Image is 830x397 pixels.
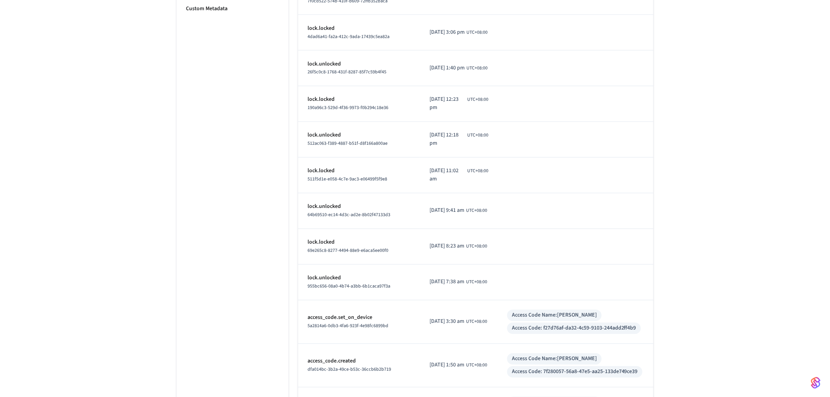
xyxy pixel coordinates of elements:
span: [DATE] 1:50 am [430,361,464,370]
div: Asia/Singapore [430,96,488,112]
span: UTC+08:00 [467,97,488,104]
p: access_code.created [308,357,411,366]
span: UTC+08:00 [466,319,487,326]
p: lock.unlocked [308,203,411,211]
div: Asia/Singapore [430,207,487,215]
p: lock.unlocked [308,274,411,282]
span: 511f5d1e-e058-4c7e-9ac3-e06499f5f9e8 [308,176,387,183]
span: UTC+08:00 [466,29,488,36]
span: [DATE] 9:41 am [430,207,464,215]
span: [DATE] 1:40 pm [430,64,465,72]
span: [DATE] 7:38 am [430,278,464,286]
span: 512ac063-f389-4887-b51f-d8f166a800ae [308,140,388,147]
span: 5a2814a6-0db3-4fa6-923f-4e98fc6899bd [308,323,388,330]
p: lock.locked [308,239,411,247]
p: access_code.set_on_device [308,314,411,322]
p: lock.locked [308,24,411,33]
span: [DATE] 12:18 pm [430,131,466,148]
span: dfa014bc-3b2a-49ce-b53c-36ccb6b2b719 [308,366,391,373]
div: Asia/Singapore [430,28,488,36]
p: lock.locked [308,96,411,104]
span: [DATE] 12:23 pm [430,96,466,112]
img: SeamLogoGradient.69752ec5.svg [811,377,821,389]
div: Asia/Singapore [430,278,487,286]
div: Access Code Name: [PERSON_NAME] [512,311,597,320]
span: UTC+08:00 [466,208,487,215]
div: Access Code: f27d76af-da32-4c59-9103-244add2ff4b9 [512,324,636,333]
span: 26f5c0c8-1768-431f-8287-85f7c59b4f45 [308,69,386,76]
span: UTC+08:00 [467,132,488,139]
span: UTC+08:00 [466,65,488,72]
p: lock.unlocked [308,131,411,140]
p: lock.locked [308,167,411,175]
span: 4dad6a41-fa2a-412c-9ada-17439c5ea82a [308,33,390,40]
div: Asia/Singapore [430,167,488,184]
span: UTC+08:00 [466,243,487,250]
span: [DATE] 3:30 am [430,318,464,326]
span: [DATE] 11:02 am [430,167,466,184]
span: [DATE] 3:06 pm [430,28,465,36]
span: UTC+08:00 [466,362,487,369]
span: 64b69510-ec14-4d3c-ad2e-8b02f47133d3 [308,212,390,219]
div: Asia/Singapore [430,318,487,326]
p: lock.unlocked [308,60,411,68]
div: Access Code: 7f280057-56a8-47e5-aa25-133de749ce39 [512,368,638,376]
span: 190a96c3-529d-4f36-9973-f0b294c18e36 [308,105,388,111]
div: Asia/Singapore [430,242,487,251]
div: Asia/Singapore [430,131,488,148]
div: Asia/Singapore [430,64,488,72]
p: Custom Metadata [186,5,279,13]
span: 69e265c8-8277-4494-88e9-e6aca5ee00f0 [308,248,388,254]
div: Access Code Name: [PERSON_NAME] [512,355,597,363]
span: 955bc656-08a0-4b74-a3bb-6b1caca97f3a [308,283,390,290]
span: [DATE] 8:23 am [430,242,464,251]
span: UTC+08:00 [466,279,487,286]
div: Asia/Singapore [430,361,487,370]
span: UTC+08:00 [467,168,488,175]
